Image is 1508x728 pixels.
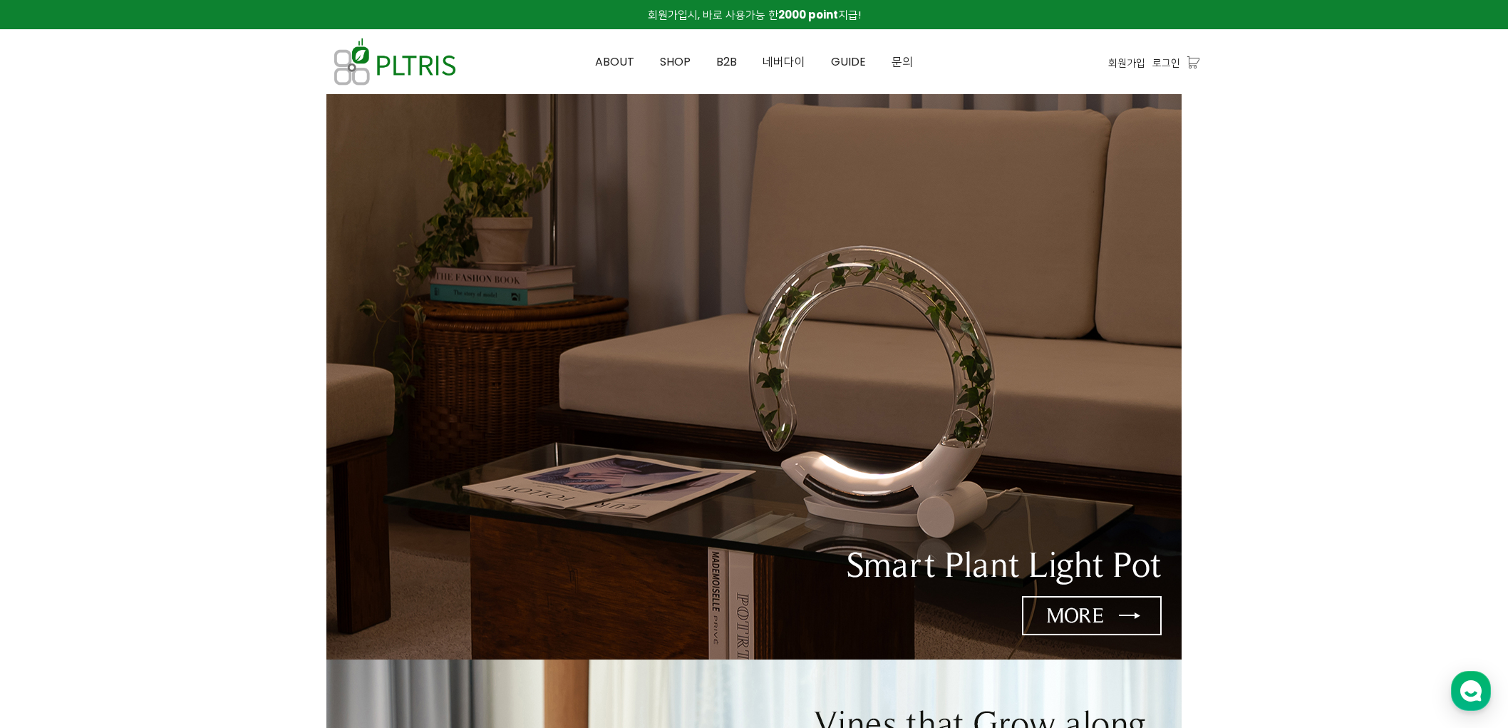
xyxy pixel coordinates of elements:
a: ABOUT [582,30,647,94]
span: 회원가입시, 바로 사용가능 한 지급! [648,7,861,22]
a: 문의 [879,30,926,94]
span: 네버다이 [763,53,805,70]
span: 문의 [892,53,913,70]
span: ABOUT [595,53,634,70]
a: B2B [703,30,750,94]
a: 로그인 [1152,55,1180,71]
a: SHOP [647,30,703,94]
span: B2B [716,53,737,70]
strong: 2000 point [778,7,838,22]
a: 회원가입 [1108,55,1145,71]
span: GUIDE [831,53,866,70]
a: GUIDE [818,30,879,94]
span: SHOP [660,53,691,70]
a: 네버다이 [750,30,818,94]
